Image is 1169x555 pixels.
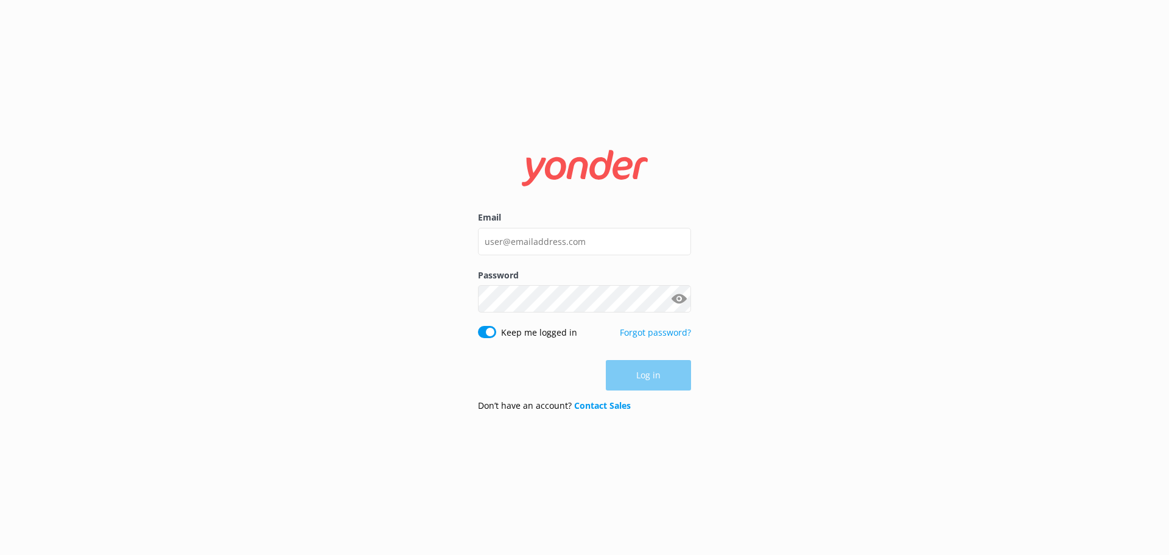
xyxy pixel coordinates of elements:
[478,211,691,224] label: Email
[574,400,631,411] a: Contact Sales
[478,399,631,412] p: Don’t have an account?
[478,269,691,282] label: Password
[501,326,577,339] label: Keep me logged in
[478,228,691,255] input: user@emailaddress.com
[620,327,691,338] a: Forgot password?
[667,287,691,311] button: Show password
